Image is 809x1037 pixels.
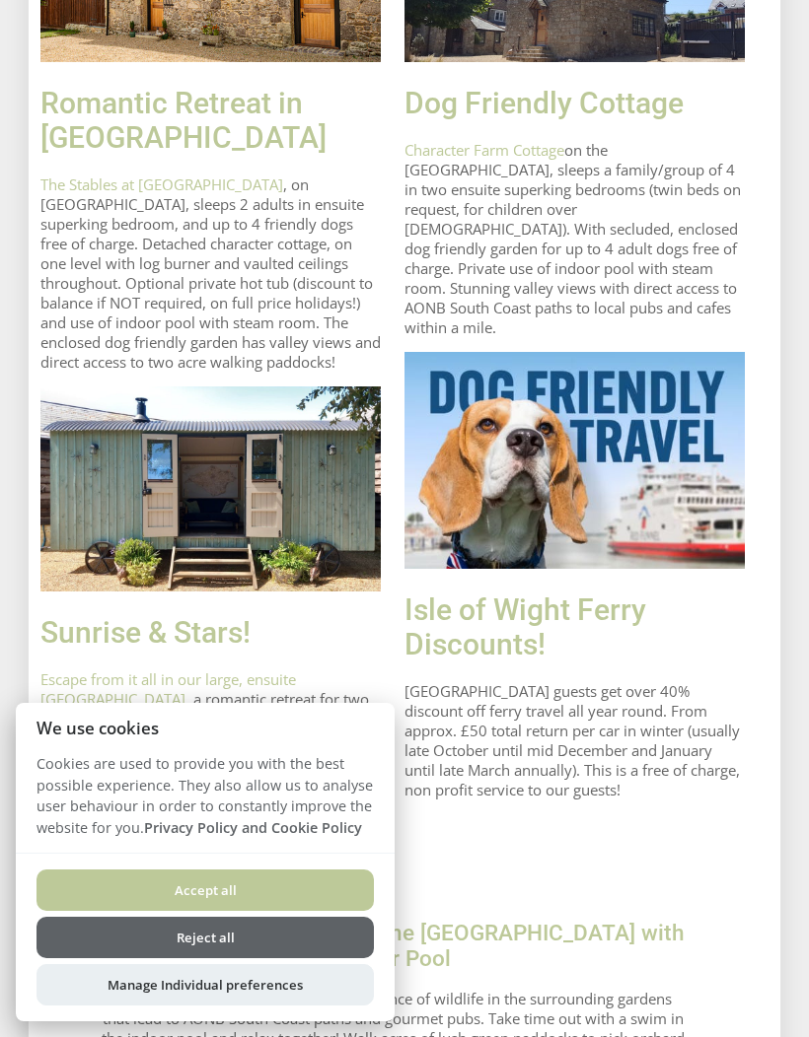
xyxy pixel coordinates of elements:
[404,352,745,569] img: Dog friendly travel to IOW
[40,669,381,866] p: , a romantic retreat for two, including private use of the indoor pool and steam room. Optional H...
[404,140,564,160] a: Character Farm Cottage
[404,140,745,337] p: on the [GEOGRAPHIC_DATA], sleeps a family/group of 4 in two ensuite superking bedrooms (twin beds...
[40,174,283,194] a: The Stables at [GEOGRAPHIC_DATA]
[40,669,296,709] a: Escape from it all in our large, ensuite [GEOGRAPHIC_DATA]
[37,917,374,958] button: Reject all
[40,86,327,155] a: Romantic Retreat in [GEOGRAPHIC_DATA]
[37,869,374,911] button: Accept all
[16,719,395,737] h2: We use cookies
[40,174,381,372] p: , on [GEOGRAPHIC_DATA], sleeps 2 adults in ensuite superking bedroom, and up to 4 friendly dogs f...
[404,681,745,799] p: [GEOGRAPHIC_DATA] guests get over 40% discount off ferry travel all year round. From approx. £50 ...
[404,86,684,120] a: Dog Friendly Cottage
[40,615,251,650] a: Sunrise & Stars!
[16,753,395,853] p: Cookies are used to provide you with the best possible experience. They also allow us to analyse ...
[37,964,374,1005] button: Manage Individual preferences
[144,818,362,837] a: Privacy Policy and Cookie Policy
[404,592,646,661] a: Isle of Wight Ferry Discounts!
